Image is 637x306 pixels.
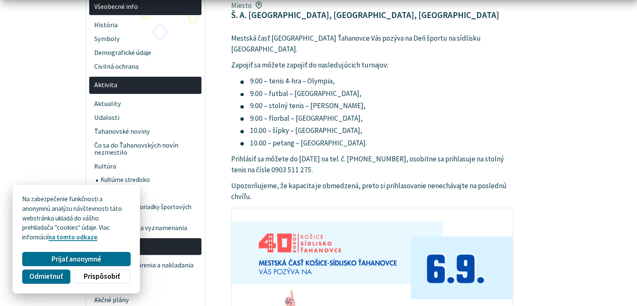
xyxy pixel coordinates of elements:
[22,252,130,266] button: Prijať anonymné
[89,46,201,60] a: Demografické údaje
[29,272,63,281] span: Odmietnuť
[89,97,201,111] a: Aktuality
[89,238,201,255] a: Rozvoj
[89,124,201,138] a: Ťahanovské noviny
[94,221,197,235] span: Verejné uznania a vyznamenania
[94,124,197,138] span: Ťahanovské noviny
[240,101,513,112] li: 9.00 – stolný tenis – [PERSON_NAME],
[94,97,197,111] span: Aktuality
[94,78,197,92] span: Aktivita
[94,18,197,32] span: História
[89,160,201,174] a: Kultúra
[89,258,201,280] a: Zásady hospodárenia a nakladania s majetkom
[94,187,197,201] span: Šport
[231,33,513,54] p: Mestská časť [GEOGRAPHIC_DATA] Ťahanovce Vás pozýva na Deň športu na sídlisku [GEOGRAPHIC_DATA].
[89,18,201,32] a: História
[94,32,197,46] span: Symboly
[89,32,201,46] a: Symboly
[96,201,202,221] a: Prevádzkové poriadky športových ihrísk
[84,272,120,281] span: Prispôsobiť
[94,111,197,124] span: Udalosti
[94,138,197,160] span: Čo sa do Ťahanovských novín nezmestilo
[94,258,197,280] span: Zásady hospodárenia a nakladania s majetkom
[22,270,70,284] button: Odmietnuť
[22,194,130,242] p: Na zabezpečenie funkčnosti a anonymnú analýzu návštevnosti táto webstránka ukladá do vášho prehli...
[89,138,201,160] a: Čo sa do Ťahanovských novín nezmestilo
[94,160,197,174] span: Kultúra
[231,10,499,20] figcaption: Š. A. [GEOGRAPHIC_DATA], [GEOGRAPHIC_DATA], [GEOGRAPHIC_DATA]
[89,280,201,293] a: Dotácie
[101,174,197,187] span: Kultúrne stredisko
[94,60,197,74] span: Civilná ochrana
[94,46,197,60] span: Demografické údaje
[52,255,101,264] span: Prijať anonymné
[96,174,202,187] a: Kultúrne stredisko
[49,233,97,241] a: na tomto odkaze
[94,280,197,293] span: Dotácie
[89,60,201,74] a: Civilná ochrana
[73,270,130,284] button: Prispôsobiť
[89,111,201,124] a: Udalosti
[89,77,201,94] a: Aktivita
[231,60,513,71] p: Zapojiť sa môžete zapojiť do nasledujúcich turnajov:
[231,154,513,175] p: Prihlásiť sa môžete do [DATE] na tel. č. [PHONE_NUMBER], osobitne sa prihlasuje na stolný tenis n...
[101,201,197,221] span: Prevádzkové poriadky športových ihrísk
[240,76,513,87] li: 9.00 – tenis 4-hra – Olympia,
[240,113,513,124] li: 9.00 – florbal – [GEOGRAPHIC_DATA],
[231,181,513,202] p: Upozorňujeme, že kapacita je obmedzená, preto si prihlasovanie nenechávajte na poslednú chvíľu.
[231,1,499,10] span: Miesto
[89,187,201,201] a: Šport
[240,125,513,136] li: 10.00 – šípky – [GEOGRAPHIC_DATA],
[89,221,201,235] a: Verejné uznania a vyznamenania
[94,240,197,254] span: Rozvoj
[240,138,513,149] li: 10.00 – petang – [GEOGRAPHIC_DATA].
[240,88,513,99] li: 9.00 – futbal – [GEOGRAPHIC_DATA],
